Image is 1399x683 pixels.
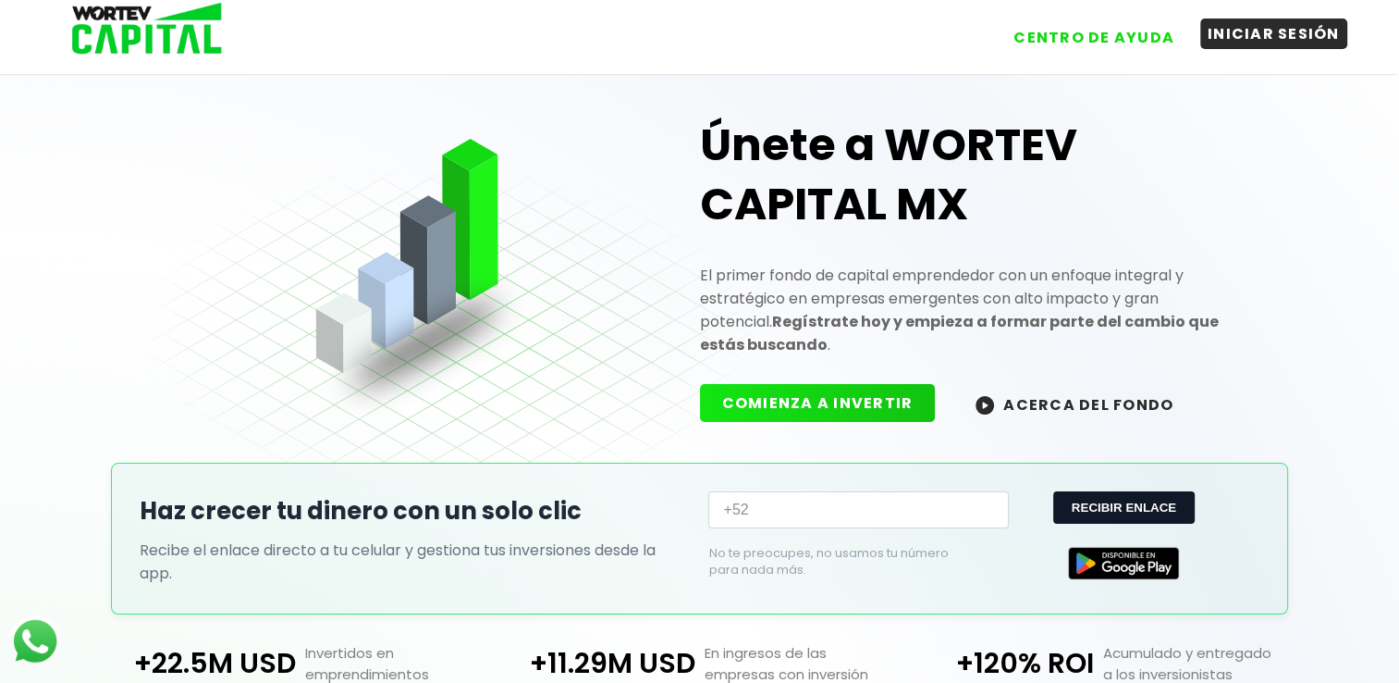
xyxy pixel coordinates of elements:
[1182,8,1347,53] a: INICIAR SESIÓN
[708,545,979,578] p: No te preocupes, no usamos tu número para nada más.
[953,384,1196,424] button: ACERCA DEL FONDO
[700,264,1259,356] p: El primer fondo de capital emprendedor con un enfoque integral y estratégico en empresas emergent...
[140,539,690,585] p: Recibe el enlace directo a tu celular y gestiona tus inversiones desde la app.
[700,116,1259,234] h1: Únete a WORTEV CAPITAL MX
[976,396,994,415] img: wortev-capital-acerca-del-fondo
[700,384,936,422] button: COMIENZA A INVERTIR
[140,493,690,529] h2: Haz crecer tu dinero con un solo clic
[1200,19,1347,49] button: INICIAR SESIÓN
[1006,22,1182,53] button: CENTRO DE AYUDA
[9,615,61,667] img: logos_whatsapp-icon.242b2217.svg
[1053,491,1195,524] button: RECIBIR ENLACE
[988,8,1182,53] a: CENTRO DE AYUDA
[1068,547,1179,579] img: Google Play
[700,392,954,414] a: COMIENZA A INVERTIR
[700,311,1219,355] strong: Regístrate hoy y empieza a formar parte del cambio que estás buscando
